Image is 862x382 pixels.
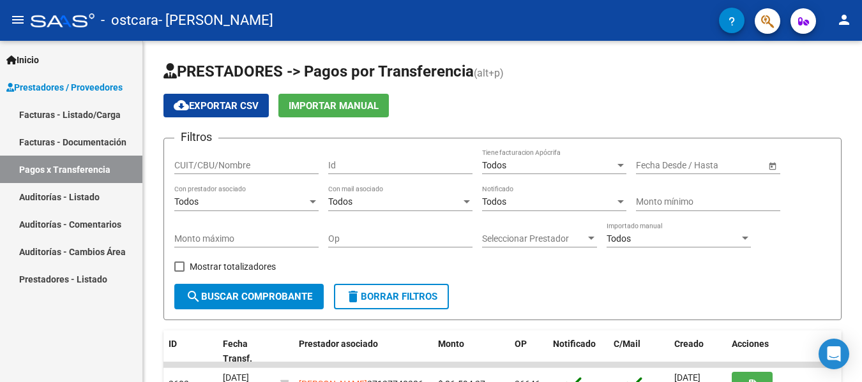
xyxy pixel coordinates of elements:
[548,330,609,372] datatable-header-cell: Notificado
[607,233,631,244] span: Todos
[294,330,433,372] datatable-header-cell: Prestador asociado
[6,80,123,94] span: Prestadores / Proveedores
[669,330,727,372] datatable-header-cell: Creado
[727,330,842,372] datatable-header-cell: Acciones
[174,98,189,113] mat-icon: cloud_download
[174,100,259,112] span: Exportar CSV
[186,291,312,302] span: Buscar Comprobante
[515,339,527,349] span: OP
[10,12,26,27] mat-icon: menu
[174,284,324,309] button: Buscar Comprobante
[836,12,852,27] mat-icon: person
[289,100,379,112] span: Importar Manual
[169,339,177,349] span: ID
[174,196,199,207] span: Todos
[732,339,769,349] span: Acciones
[636,160,683,171] input: Fecha inicio
[474,67,504,79] span: (alt+p)
[334,284,449,309] button: Borrar Filtros
[6,53,39,67] span: Inicio
[614,339,640,349] span: C/Mail
[693,160,756,171] input: Fecha fin
[345,289,361,304] mat-icon: delete
[190,259,276,274] span: Mostrar totalizadores
[482,196,506,207] span: Todos
[101,6,158,34] span: - ostcara
[186,289,201,304] mat-icon: search
[553,339,596,349] span: Notificado
[766,159,779,172] button: Open calendar
[299,339,378,349] span: Prestador asociado
[482,160,506,170] span: Todos
[819,339,849,369] div: Open Intercom Messenger
[278,94,389,117] button: Importar Manual
[223,339,252,364] span: Fecha Transf.
[482,233,586,244] span: Seleccionar Prestador
[163,330,218,372] datatable-header-cell: ID
[163,94,269,117] button: Exportar CSV
[609,330,669,372] datatable-header-cell: C/Mail
[158,6,273,34] span: - [PERSON_NAME]
[218,330,275,372] datatable-header-cell: Fecha Transf.
[433,330,510,372] datatable-header-cell: Monto
[510,330,548,372] datatable-header-cell: OP
[328,196,352,207] span: Todos
[174,128,218,146] h3: Filtros
[345,291,437,302] span: Borrar Filtros
[163,62,474,80] span: PRESTADORES -> Pagos por Transferencia
[674,339,704,349] span: Creado
[438,339,464,349] span: Monto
